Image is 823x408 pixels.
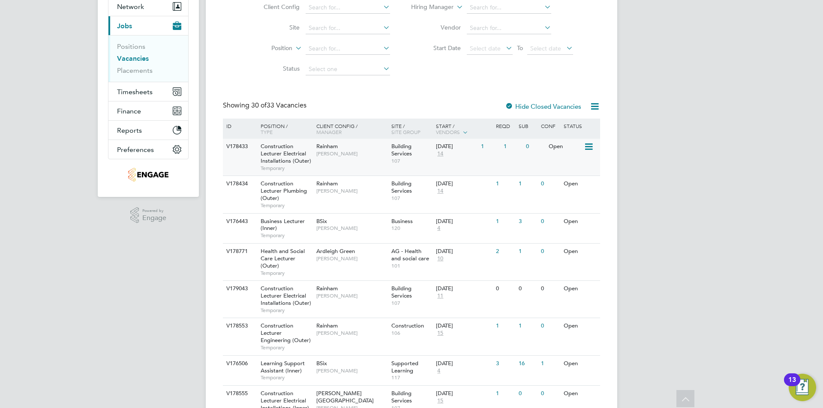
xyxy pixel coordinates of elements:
[316,225,387,232] span: [PERSON_NAME]
[391,300,432,307] span: 107
[391,322,424,329] span: Construction
[108,101,188,120] button: Finance
[306,22,390,34] input: Search for...
[467,22,551,34] input: Search for...
[539,214,561,229] div: 0
[539,244,561,259] div: 0
[436,255,445,262] span: 10
[261,202,312,209] span: Temporary
[389,119,434,139] div: Site /
[494,176,516,192] div: 1
[517,386,539,402] div: 0
[436,128,460,135] span: Vendors
[243,44,292,53] label: Position
[517,318,539,334] div: 1
[494,214,516,229] div: 1
[436,188,445,195] span: 14
[539,356,561,372] div: 1
[562,318,599,334] div: Open
[436,218,492,225] div: [DATE]
[562,386,599,402] div: Open
[117,54,149,63] a: Vacancies
[517,214,539,229] div: 3
[250,3,300,11] label: Client Config
[316,367,387,374] span: [PERSON_NAME]
[562,119,599,133] div: Status
[316,180,338,187] span: Rainham
[562,244,599,259] div: Open
[117,107,141,115] span: Finance
[562,281,599,297] div: Open
[494,119,516,133] div: Reqd
[224,244,254,259] div: V178771
[316,322,338,329] span: Rainham
[224,318,254,334] div: V178553
[788,380,796,391] div: 13
[436,150,445,158] span: 14
[130,207,167,223] a: Powered byEngage
[517,176,539,192] div: 1
[436,390,492,397] div: [DATE]
[391,330,432,337] span: 106
[316,150,387,157] span: [PERSON_NAME]
[436,292,445,300] span: 11
[108,16,188,35] button: Jobs
[261,374,312,381] span: Temporary
[223,101,308,110] div: Showing
[254,119,314,139] div: Position /
[436,248,492,255] div: [DATE]
[530,45,561,52] span: Select date
[562,176,599,192] div: Open
[261,128,273,135] span: Type
[251,101,267,110] span: 30 of
[547,139,584,155] div: Open
[261,307,312,314] span: Temporary
[251,101,306,110] span: 33 Vacancies
[436,225,442,232] span: 4
[436,143,477,150] div: [DATE]
[517,356,539,372] div: 16
[261,247,305,269] span: Health and Social Care Lecturer (Outer)
[224,356,254,372] div: V176506
[391,128,421,135] span: Site Group
[391,390,412,404] span: Building Services
[108,35,188,82] div: Jobs
[316,292,387,299] span: [PERSON_NAME]
[261,180,307,202] span: Construction Lecturer Plumbing (Outer)
[391,217,413,225] span: Business
[391,158,432,164] span: 107
[306,63,390,75] input: Select one
[261,232,312,239] span: Temporary
[117,22,132,30] span: Jobs
[316,390,374,404] span: [PERSON_NAME][GEOGRAPHIC_DATA]
[142,207,166,214] span: Powered by
[391,195,432,202] span: 107
[316,360,327,367] span: BSix
[411,44,461,52] label: Start Date
[514,42,526,54] span: To
[539,318,561,334] div: 0
[224,386,254,402] div: V178555
[391,285,412,299] span: Building Services
[479,139,501,155] div: 1
[391,247,429,262] span: AG - Health and social care
[316,217,327,225] span: BSix
[539,281,561,297] div: 0
[539,119,561,133] div: Conf
[316,285,338,292] span: Rainham
[117,42,145,51] a: Positions
[470,45,501,52] span: Select date
[117,3,144,11] span: Network
[436,180,492,188] div: [DATE]
[108,121,188,140] button: Reports
[316,128,342,135] span: Manager
[250,24,300,31] label: Site
[517,119,539,133] div: Sub
[494,244,516,259] div: 2
[467,2,551,14] input: Search for...
[261,143,311,164] span: Construction Lecturer Electrical Installations (Outer)
[436,322,492,330] div: [DATE]
[391,225,432,232] span: 120
[306,2,390,14] input: Search for...
[789,374,816,401] button: Open Resource Center, 13 new notifications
